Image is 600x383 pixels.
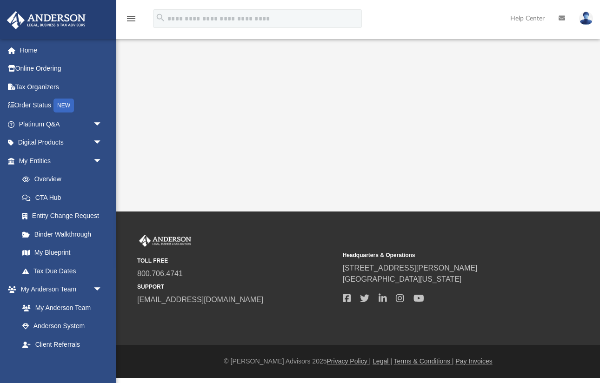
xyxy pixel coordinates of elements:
[126,18,137,24] a: menu
[579,12,593,25] img: User Pic
[93,152,112,171] span: arrow_drop_down
[13,335,112,354] a: Client Referrals
[373,357,392,365] a: Legal |
[7,41,116,59] a: Home
[7,59,116,78] a: Online Ordering
[455,357,492,365] a: Pay Invoices
[4,11,88,29] img: Anderson Advisors Platinum Portal
[343,251,542,259] small: Headquarters & Operations
[394,357,454,365] a: Terms & Conditions |
[93,133,112,152] span: arrow_drop_down
[13,262,116,280] a: Tax Due Dates
[7,280,112,299] a: My Anderson Teamarrow_drop_down
[116,357,600,366] div: © [PERSON_NAME] Advisors 2025
[137,283,336,291] small: SUPPORT
[7,78,116,96] a: Tax Organizers
[7,133,116,152] a: Digital Productsarrow_drop_down
[137,235,193,247] img: Anderson Advisors Platinum Portal
[137,270,183,277] a: 800.706.4741
[126,13,137,24] i: menu
[155,13,166,23] i: search
[13,188,116,207] a: CTA Hub
[343,264,478,272] a: [STREET_ADDRESS][PERSON_NAME]
[13,207,116,225] a: Entity Change Request
[93,280,112,299] span: arrow_drop_down
[327,357,371,365] a: Privacy Policy |
[13,170,116,189] a: Overview
[343,275,462,283] a: [GEOGRAPHIC_DATA][US_STATE]
[93,115,112,134] span: arrow_drop_down
[7,96,116,115] a: Order StatusNEW
[13,317,112,336] a: Anderson System
[13,298,107,317] a: My Anderson Team
[13,225,116,244] a: Binder Walkthrough
[7,115,116,133] a: Platinum Q&Aarrow_drop_down
[137,257,336,265] small: TOLL FREE
[7,152,116,170] a: My Entitiesarrow_drop_down
[53,99,74,112] div: NEW
[137,296,263,304] a: [EMAIL_ADDRESS][DOMAIN_NAME]
[13,244,112,262] a: My Blueprint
